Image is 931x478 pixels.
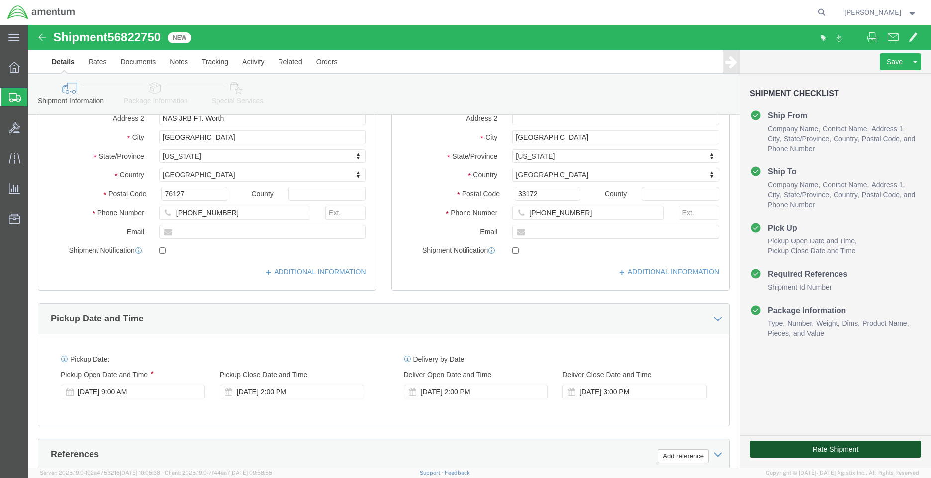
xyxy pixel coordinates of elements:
[165,470,272,476] span: Client: 2025.19.0-7f44ea7
[844,7,901,18] span: Keith Bellew
[120,470,160,476] span: [DATE] 10:05:38
[7,5,76,20] img: logo
[40,470,160,476] span: Server: 2025.19.0-192a4753216
[28,25,931,468] iframe: FS Legacy Container
[230,470,272,476] span: [DATE] 09:58:55
[766,469,919,477] span: Copyright © [DATE]-[DATE] Agistix Inc., All Rights Reserved
[844,6,918,18] button: [PERSON_NAME]
[420,470,445,476] a: Support
[445,470,470,476] a: Feedback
